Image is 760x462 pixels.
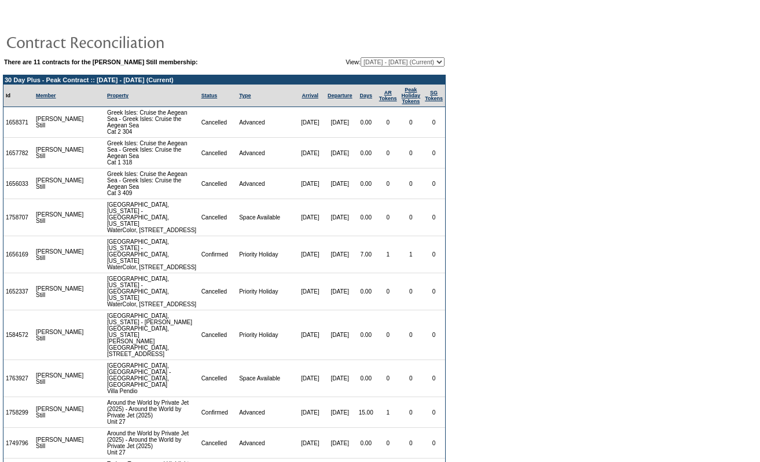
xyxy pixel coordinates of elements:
[6,30,237,53] img: pgTtlContractReconciliation.gif
[325,236,355,273] td: [DATE]
[3,107,34,138] td: 1658371
[325,273,355,310] td: [DATE]
[295,360,324,397] td: [DATE]
[399,168,423,199] td: 0
[3,138,34,168] td: 1657782
[34,138,86,168] td: [PERSON_NAME] Still
[377,107,399,138] td: 0
[3,168,34,199] td: 1656033
[355,310,377,360] td: 0.00
[199,273,237,310] td: Cancelled
[105,236,199,273] td: [GEOGRAPHIC_DATA], [US_STATE] - [GEOGRAPHIC_DATA], [US_STATE] WaterColor, [STREET_ADDRESS]
[3,397,34,428] td: 1758299
[325,168,355,199] td: [DATE]
[105,428,199,459] td: Around the World by Private Jet (2025) - Around the World by Private Jet (2025) Unit 27
[199,397,237,428] td: Confirmed
[199,428,237,459] td: Cancelled
[399,428,423,459] td: 0
[377,236,399,273] td: 1
[3,360,34,397] td: 1763927
[237,199,295,236] td: Space Available
[239,93,251,98] a: Type
[325,428,355,459] td: [DATE]
[237,397,295,428] td: Advanced
[3,273,34,310] td: 1652337
[399,273,423,310] td: 0
[3,75,445,85] td: 30 Day Plus - Peak Contract :: [DATE] - [DATE] (Current)
[295,107,324,138] td: [DATE]
[4,58,198,65] b: There are 11 contracts for the [PERSON_NAME] Still membership:
[425,90,443,101] a: SGTokens
[295,310,324,360] td: [DATE]
[423,107,445,138] td: 0
[377,273,399,310] td: 0
[325,199,355,236] td: [DATE]
[325,138,355,168] td: [DATE]
[423,168,445,199] td: 0
[377,310,399,360] td: 0
[296,57,445,67] td: View:
[399,397,423,428] td: 0
[105,199,199,236] td: [GEOGRAPHIC_DATA], [US_STATE] - [GEOGRAPHIC_DATA], [US_STATE] WaterColor, [STREET_ADDRESS]
[105,107,199,138] td: Greek Isles: Cruise the Aegean Sea - Greek Isles: Cruise the Aegean Sea Cat 2 304
[399,236,423,273] td: 1
[199,236,237,273] td: Confirmed
[379,90,397,101] a: ARTokens
[199,310,237,360] td: Cancelled
[3,236,34,273] td: 1656169
[201,93,218,98] a: Status
[423,428,445,459] td: 0
[399,199,423,236] td: 0
[402,87,421,104] a: Peak HolidayTokens
[328,93,353,98] a: Departure
[423,397,445,428] td: 0
[34,168,86,199] td: [PERSON_NAME] Still
[295,428,324,459] td: [DATE]
[199,107,237,138] td: Cancelled
[295,397,324,428] td: [DATE]
[325,397,355,428] td: [DATE]
[3,85,34,107] td: Id
[36,93,56,98] a: Member
[34,310,86,360] td: [PERSON_NAME] Still
[423,360,445,397] td: 0
[423,310,445,360] td: 0
[105,360,199,397] td: [GEOGRAPHIC_DATA], [GEOGRAPHIC_DATA] - [GEOGRAPHIC_DATA], [GEOGRAPHIC_DATA] Villa Pendio
[355,138,377,168] td: 0.00
[199,138,237,168] td: Cancelled
[399,107,423,138] td: 0
[355,428,377,459] td: 0.00
[34,199,86,236] td: [PERSON_NAME] Still
[377,138,399,168] td: 0
[359,93,372,98] a: Days
[34,107,86,138] td: [PERSON_NAME] Still
[399,360,423,397] td: 0
[325,107,355,138] td: [DATE]
[105,310,199,360] td: [GEOGRAPHIC_DATA], [US_STATE] - [PERSON_NAME][GEOGRAPHIC_DATA], [US_STATE] [PERSON_NAME][GEOGRAPH...
[325,360,355,397] td: [DATE]
[237,107,295,138] td: Advanced
[423,273,445,310] td: 0
[302,93,318,98] a: Arrival
[237,310,295,360] td: Priority Holiday
[295,199,324,236] td: [DATE]
[237,428,295,459] td: Advanced
[399,310,423,360] td: 0
[237,273,295,310] td: Priority Holiday
[325,310,355,360] td: [DATE]
[199,360,237,397] td: Cancelled
[355,236,377,273] td: 7.00
[423,138,445,168] td: 0
[34,236,86,273] td: [PERSON_NAME] Still
[355,168,377,199] td: 0.00
[105,138,199,168] td: Greek Isles: Cruise the Aegean Sea - Greek Isles: Cruise the Aegean Sea Cat 1 318
[34,273,86,310] td: [PERSON_NAME] Still
[105,168,199,199] td: Greek Isles: Cruise the Aegean Sea - Greek Isles: Cruise the Aegean Sea Cat 3 409
[423,236,445,273] td: 0
[399,138,423,168] td: 0
[295,236,324,273] td: [DATE]
[3,428,34,459] td: 1749796
[377,199,399,236] td: 0
[105,273,199,310] td: [GEOGRAPHIC_DATA], [US_STATE] - [GEOGRAPHIC_DATA], [US_STATE] WaterColor, [STREET_ADDRESS]
[355,107,377,138] td: 0.00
